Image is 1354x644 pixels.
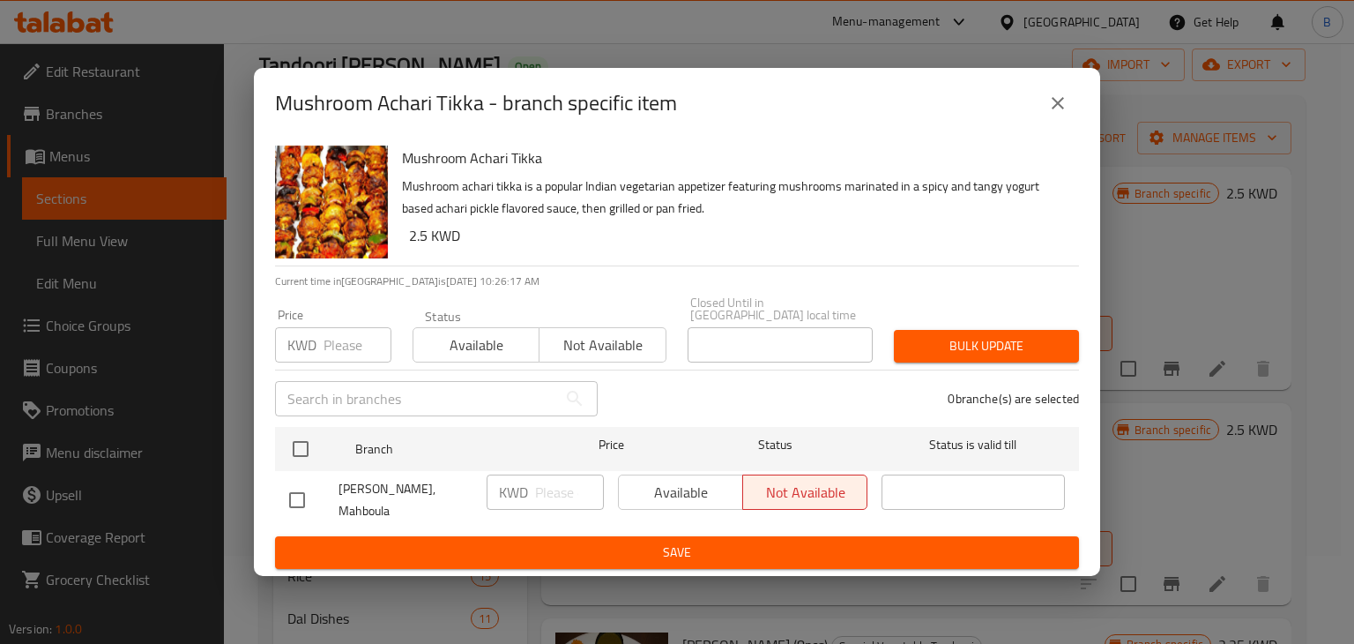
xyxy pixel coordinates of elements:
[324,327,391,363] input: Please enter price
[275,146,388,258] img: Mushroom Achari Tikka
[948,390,1079,408] p: 0 branche(s) are selected
[894,330,1079,363] button: Bulk update
[275,89,677,117] h2: Mushroom Achari Tikka - branch specific item
[539,327,666,363] button: Not available
[338,478,472,522] span: [PERSON_NAME], Mahboula
[275,273,1079,289] p: Current time in [GEOGRAPHIC_DATA] is [DATE] 10:26:17 AM
[535,475,604,510] input: Please enter price
[409,223,1065,248] h6: 2.5 KWD
[420,333,532,358] span: Available
[275,381,557,416] input: Search in branches
[402,146,1065,170] h6: Mushroom Achari Tikka
[908,335,1065,357] span: Bulk update
[547,333,658,358] span: Not available
[287,334,316,356] p: KWD
[882,434,1065,456] span: Status is valid till
[289,542,1065,564] span: Save
[413,327,539,363] button: Available
[275,536,1079,569] button: Save
[684,434,867,456] span: Status
[402,176,1065,220] p: Mushroom achari tikka is a popular Indian vegetarian appetizer featuring mushrooms marinated in a...
[1037,82,1079,124] button: close
[553,434,670,456] span: Price
[355,438,539,461] span: Branch
[499,482,528,503] p: KWD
